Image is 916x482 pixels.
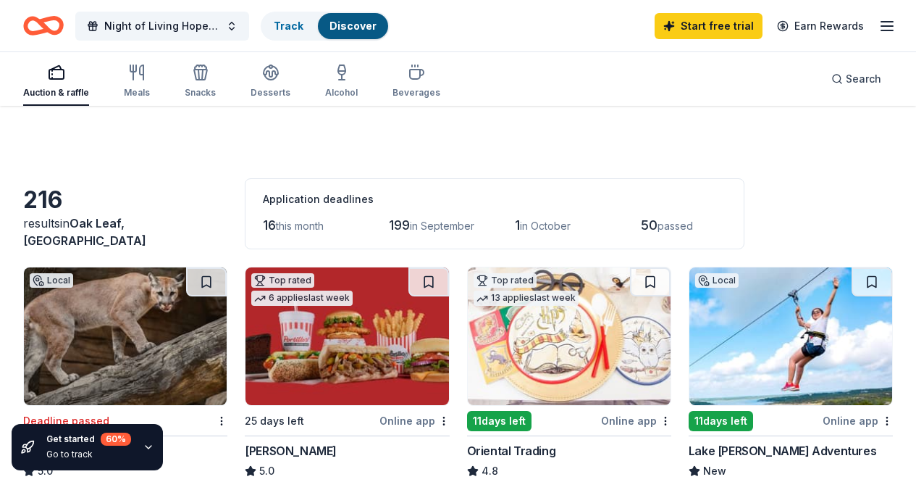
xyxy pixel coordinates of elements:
[657,220,693,232] span: passed
[695,273,739,288] div: Local
[251,291,353,306] div: 6 applies last week
[24,267,227,405] img: Image for Houston Zoo
[124,58,150,106] button: Meals
[703,462,726,480] span: New
[467,442,556,460] div: Oriental Trading
[276,220,324,232] span: this month
[23,216,146,248] span: Oak Leaf, [GEOGRAPHIC_DATA]
[261,12,390,41] button: TrackDiscover
[515,217,520,233] span: 1
[655,13,762,39] a: Start free trial
[274,20,303,32] a: Track
[185,87,216,99] div: Snacks
[23,216,146,248] span: in
[245,442,337,460] div: [PERSON_NAME]
[689,267,892,405] img: Image for Lake Travis Zipline Adventures
[768,13,873,39] a: Earn Rewards
[30,273,73,288] div: Local
[101,433,131,446] div: 60 %
[468,267,671,405] img: Image for Oriental Trading
[820,65,893,94] button: Search
[75,12,249,41] button: Night of Living Hope Gala
[259,462,274,480] span: 5.0
[846,70,881,88] span: Search
[263,191,726,208] div: Application deadlines
[823,412,893,430] div: Online app
[251,87,290,99] div: Desserts
[325,87,358,99] div: Alcohol
[23,87,89,99] div: Auction & raffle
[23,58,89,106] button: Auction & raffle
[245,412,304,430] div: 25 days left
[245,267,448,405] img: Image for Portillo's
[467,411,531,431] div: 11 days left
[124,87,150,99] div: Meals
[389,217,410,233] span: 199
[251,273,314,288] div: Top rated
[379,412,450,430] div: Online app
[251,58,290,106] button: Desserts
[46,449,131,460] div: Go to track
[601,412,671,430] div: Online app
[474,273,537,288] div: Top rated
[23,215,227,249] div: results
[104,17,220,35] span: Night of Living Hope Gala
[263,217,276,233] span: 16
[482,462,498,480] span: 4.8
[641,217,657,233] span: 50
[392,87,440,99] div: Beverages
[689,411,753,431] div: 11 days left
[474,291,579,306] div: 13 applies last week
[410,220,474,232] span: in September
[46,433,131,446] div: Get started
[520,220,571,232] span: in October
[325,58,358,106] button: Alcohol
[185,58,216,106] button: Snacks
[23,9,64,43] a: Home
[23,186,227,215] div: 216
[329,20,377,32] a: Discover
[689,442,876,460] div: Lake [PERSON_NAME] Adventures
[392,58,440,106] button: Beverages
